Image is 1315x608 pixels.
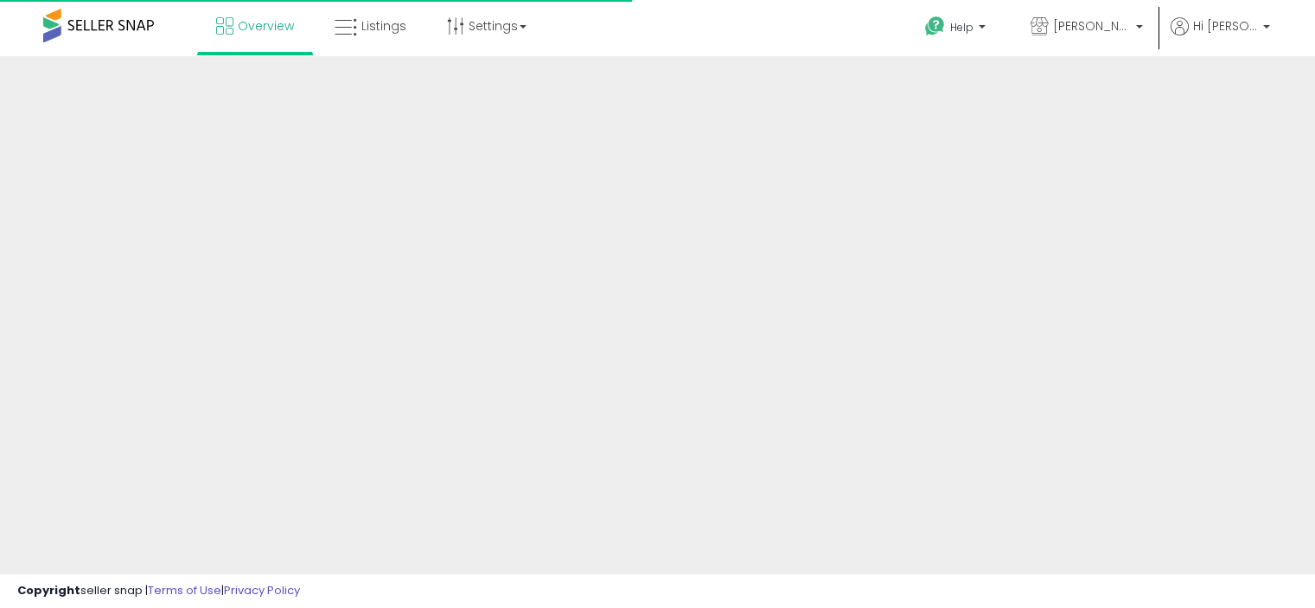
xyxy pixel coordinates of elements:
span: Overview [238,17,294,35]
a: Help [911,3,1003,56]
a: Terms of Use [148,582,221,598]
span: Hi [PERSON_NAME] [1193,17,1258,35]
i: Get Help [924,16,946,37]
span: Listings [361,17,406,35]
a: Hi [PERSON_NAME] [1171,17,1270,56]
span: [PERSON_NAME] [1053,17,1131,35]
div: seller snap | | [17,583,300,599]
a: Privacy Policy [224,582,300,598]
strong: Copyright [17,582,80,598]
span: Help [950,20,973,35]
